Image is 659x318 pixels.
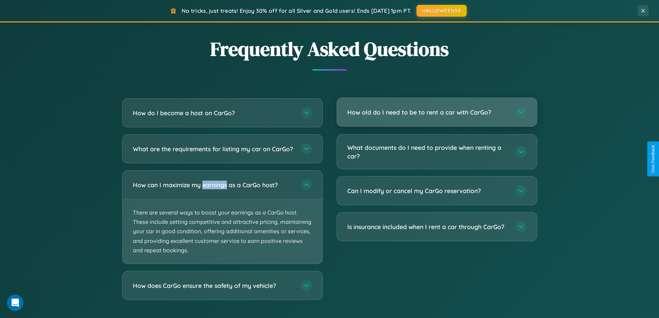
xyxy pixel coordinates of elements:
[133,145,294,153] h3: What are the requirements for listing my car on CarGo?
[122,199,322,264] p: There are several ways to boost your earnings as a CarGo host. These include setting competitive ...
[347,187,509,195] h3: Can I modify or cancel my CarGo reservation?
[122,36,537,62] h2: Frequently Asked Questions
[417,5,467,17] button: HALLOWEEN30
[133,181,294,189] h3: How can I maximize my earnings as a CarGo host?
[133,281,294,290] h3: How does CarGo ensure the safety of my vehicle?
[182,7,411,14] span: No tricks, just treats! Enjoy 30% off for all Silver and Gold users! Ends [DATE] 1pm PT.
[347,143,509,160] h3: What documents do I need to provide when renting a car?
[651,145,656,173] div: Give Feedback
[347,222,509,231] h3: Is insurance included when I rent a car through CarGo?
[347,108,509,117] h3: How old do I need to be to rent a car with CarGo?
[133,109,294,117] h3: How do I become a host on CarGo?
[7,294,24,311] iframe: Intercom live chat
